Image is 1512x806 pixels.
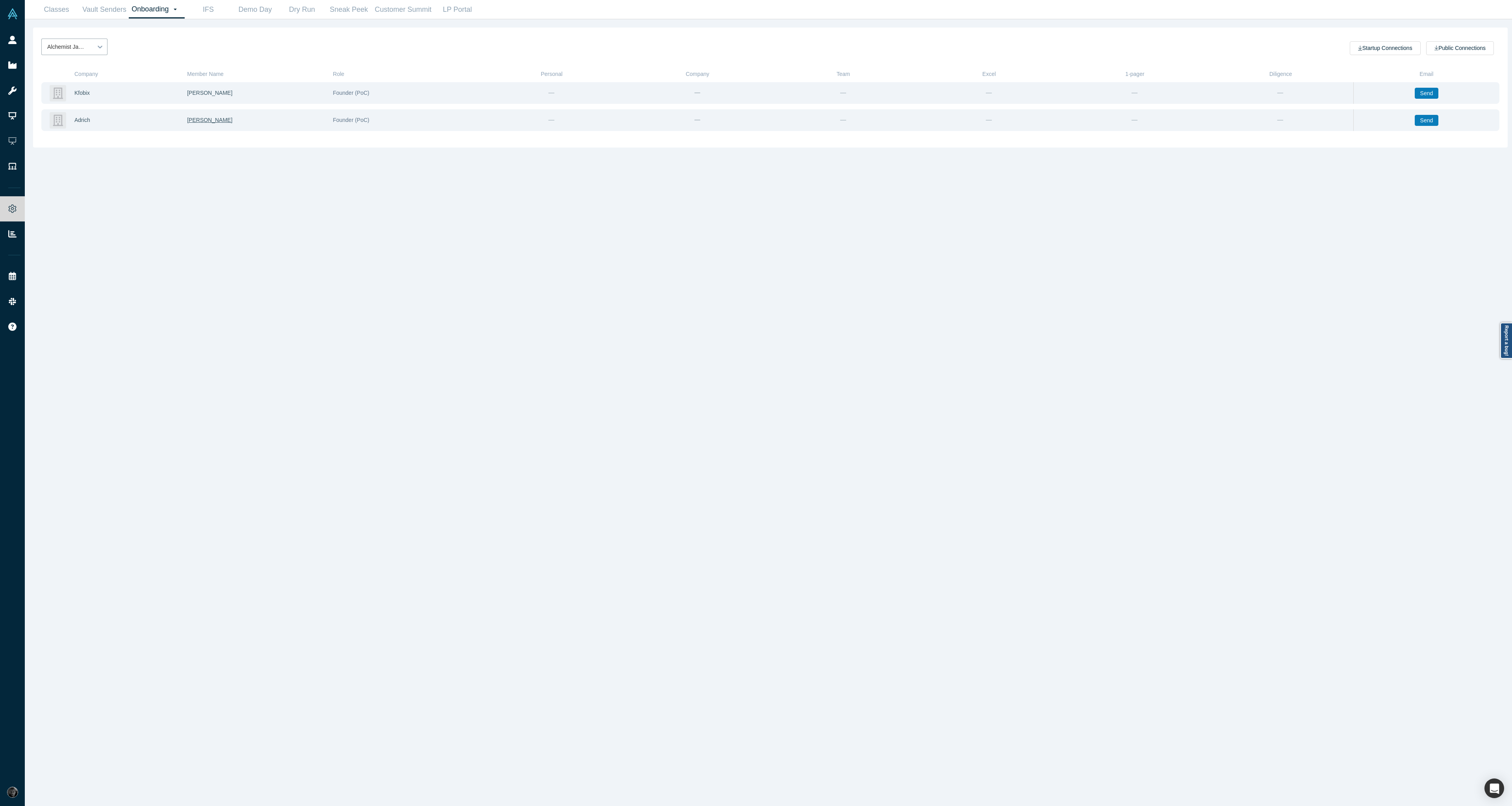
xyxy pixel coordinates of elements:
div: Team [770,66,916,82]
div: Company [47,66,187,82]
a: Customer Summit [372,0,434,19]
a: Onboarding [129,0,185,18]
button: Send [1415,88,1439,99]
button: Startup Connections [1350,41,1420,55]
a: Adrich [74,117,90,123]
img: Rami C.'s Account [7,787,18,798]
button: Send [1415,115,1439,126]
div: Founder (PoC) [333,82,478,104]
a: [PERSON_NAME] [187,117,232,123]
a: [PERSON_NAME] [187,90,232,96]
div: Personal [479,66,624,82]
a: Sneak Peek [325,0,372,19]
div: Company [624,66,770,82]
div: Email [1354,66,1499,82]
div: Excel [916,66,1062,82]
a: Classes [33,0,80,19]
div: Role [333,66,479,82]
img: Alchemist Vault Logo [7,8,18,19]
div: Diligence [1208,66,1353,82]
a: Vault Senders [80,0,129,19]
img: Adrich's Logo [50,112,66,129]
a: Kfobix [74,90,90,96]
a: IFS [185,0,232,19]
a: Dry Run [278,0,325,19]
div: 1-pager [1062,66,1208,82]
a: LP Portal [434,0,481,19]
button: Public Connections [1426,41,1494,55]
img: Kfobix's Logo [50,85,66,101]
a: Demo Day [232,0,278,19]
div: Founder (PoC) [333,109,478,131]
div: Member Name [187,66,333,82]
a: Report a bug! [1500,323,1512,359]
